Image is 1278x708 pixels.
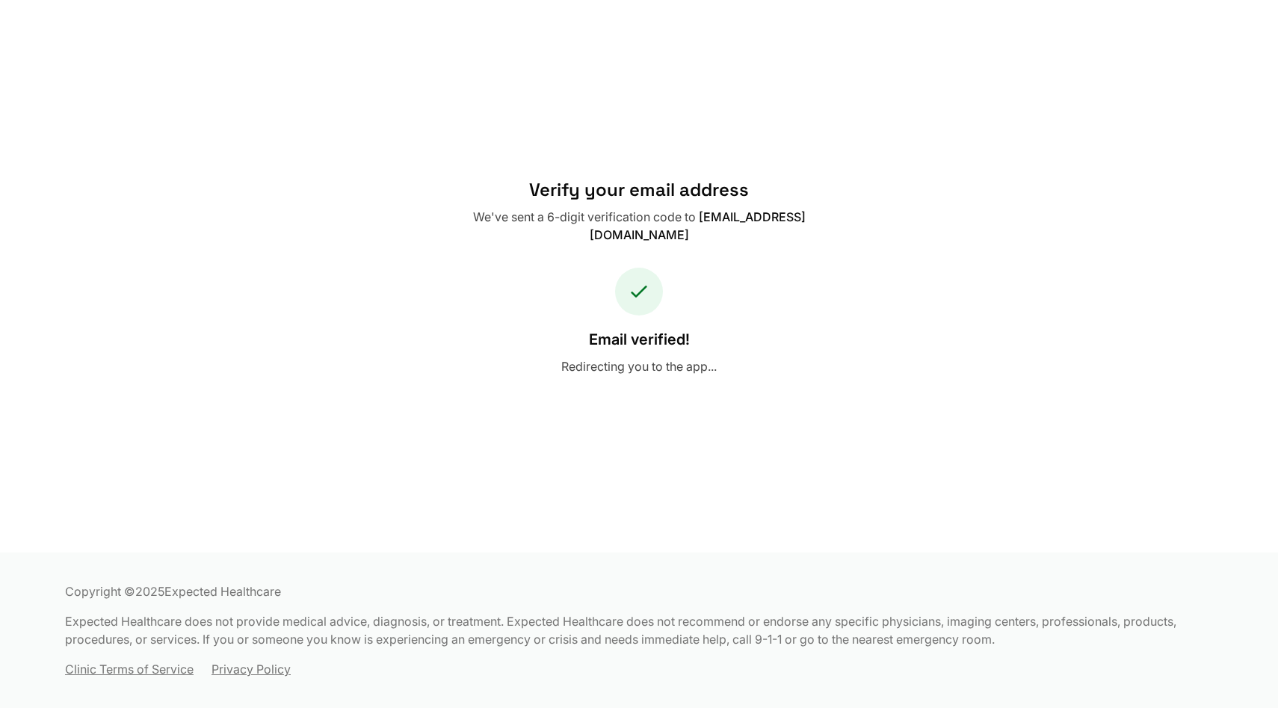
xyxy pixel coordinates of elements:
p: Redirecting you to the app... [472,357,806,375]
p: Copyright © 2025 Expected Healthcare [65,582,1213,600]
p: We've sent a 6-digit verification code to [472,208,806,244]
h3: Email verified! [472,327,806,351]
span: [EMAIL_ADDRESS][DOMAIN_NAME] [590,209,806,242]
p: Expected Healthcare does not provide medical advice, diagnosis, or treatment. Expected Healthcare... [65,612,1213,648]
a: Privacy Policy [212,660,291,678]
a: Clinic Terms of Service [65,660,194,678]
h2: Verify your email address [472,178,806,202]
